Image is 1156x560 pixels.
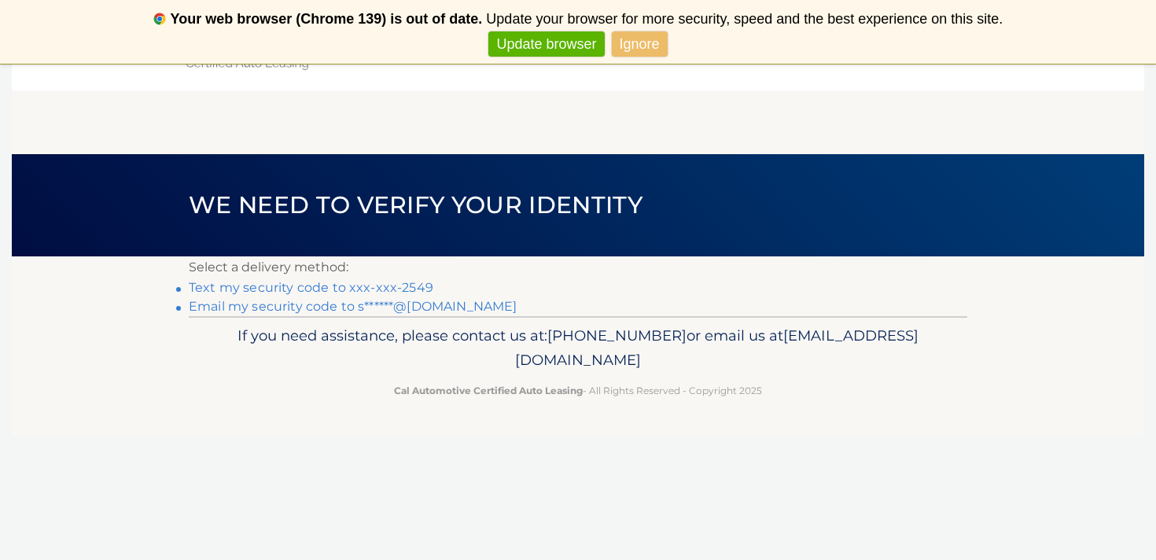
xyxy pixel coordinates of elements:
span: We need to verify your identity [189,190,642,219]
b: Your web browser (Chrome 139) is out of date. [171,11,483,27]
a: Ignore [612,31,668,57]
strong: Cal Automotive Certified Auto Leasing [394,385,583,396]
a: Update browser [488,31,604,57]
a: Email my security code to s******@[DOMAIN_NAME] [189,299,517,314]
p: - All Rights Reserved - Copyright 2025 [199,382,957,399]
a: Text my security code to xxx-xxx-2549 [189,280,433,295]
p: If you need assistance, please contact us at: or email us at [199,323,957,374]
span: [PHONE_NUMBER] [547,326,687,344]
p: Select a delivery method: [189,256,967,278]
span: Update your browser for more security, speed and the best experience on this site. [486,11,1003,27]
